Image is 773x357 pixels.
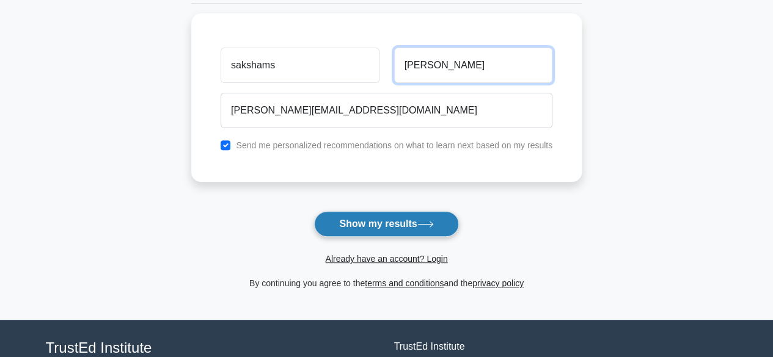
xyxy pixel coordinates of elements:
[365,278,444,288] a: terms and conditions
[236,140,552,150] label: Send me personalized recommendations on what to learn next based on my results
[394,48,552,83] input: Last name
[184,276,589,290] div: By continuing you agree to the and the
[314,211,458,237] button: Show my results
[46,339,379,357] h4: TrustEd Institute
[221,93,552,128] input: Email
[221,48,379,83] input: First name
[325,254,447,264] a: Already have an account? Login
[472,278,524,288] a: privacy policy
